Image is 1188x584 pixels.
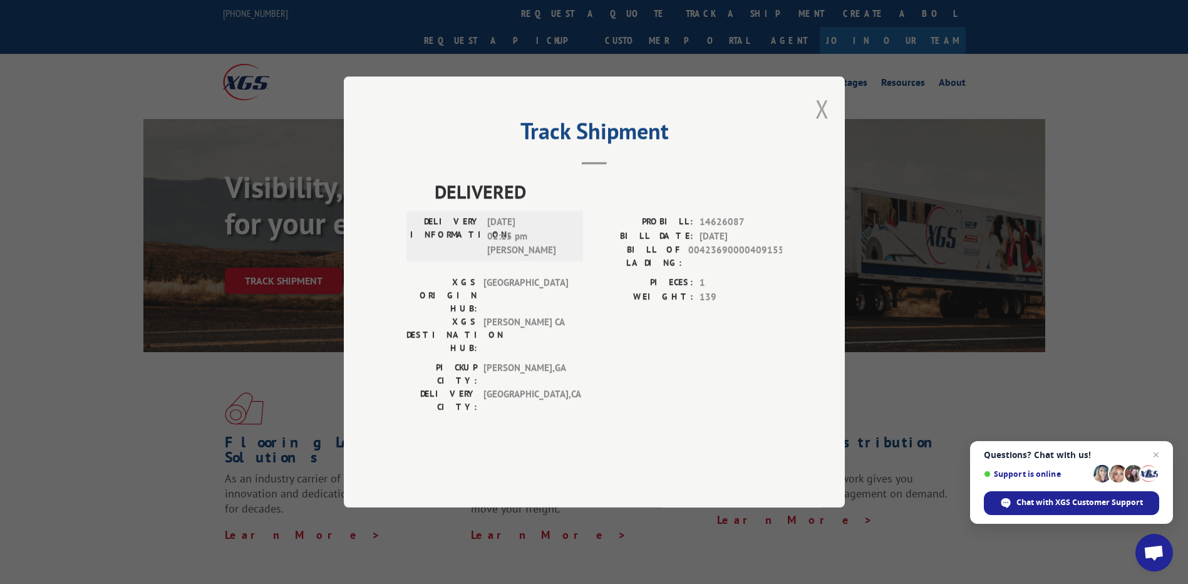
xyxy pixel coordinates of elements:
span: [PERSON_NAME] , GA [483,361,568,387]
span: 1 [700,276,782,290]
div: Open chat [1135,534,1173,571]
span: DELIVERED [435,177,782,206]
label: BILL DATE: [594,229,693,244]
span: Questions? Chat with us! [984,450,1159,460]
label: DELIVERY CITY: [406,387,477,414]
label: PICKUP CITY: [406,361,477,387]
span: [GEOGRAPHIC_DATA] , CA [483,387,568,414]
label: BILL OF LADING: [594,243,682,269]
span: 139 [700,290,782,305]
span: 14626087 [700,215,782,229]
label: WEIGHT: [594,290,693,305]
button: Close modal [815,92,829,125]
span: 00423690000409155 [688,243,782,269]
label: XGS DESTINATION HUB: [406,315,477,355]
label: DELIVERY INFORMATION: [410,215,481,258]
span: [DATE] 02:15 pm [PERSON_NAME] [487,215,572,258]
label: PIECES: [594,276,693,290]
span: [GEOGRAPHIC_DATA] [483,276,568,315]
label: PROBILL: [594,215,693,229]
span: [PERSON_NAME] CA [483,315,568,355]
span: Support is online [984,469,1089,479]
span: Chat with XGS Customer Support [1016,497,1143,508]
label: XGS ORIGIN HUB: [406,276,477,315]
span: [DATE] [700,229,782,244]
div: Chat with XGS Customer Support [984,491,1159,515]
span: Close chat [1149,447,1164,462]
h2: Track Shipment [406,122,782,146]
